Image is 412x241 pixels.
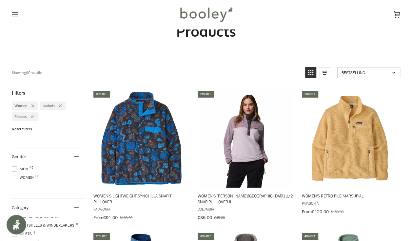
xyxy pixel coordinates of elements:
div: 20% off [302,91,318,98]
a: Women's Retro Pile Marsupial [301,90,399,217]
span: Jackets [43,103,55,109]
span: Category [12,205,29,211]
span: Gilets [12,231,34,237]
div: 30% off [198,233,214,240]
div: 20% off [198,91,214,98]
span: Women's Lightweight Synchilla Snap-T Pullover [93,193,189,205]
span: Bestselling [342,70,390,75]
span: Women's [PERSON_NAME][GEOGRAPHIC_DATA] 1/2 Snap Pull Over II [198,193,294,205]
span: 8 [33,231,35,234]
span: 45 [29,166,33,169]
span: Patagonia [93,206,189,212]
img: Patagonia Women's Retro Pile Marsupial Beeswax Tan - Booley Galway [301,90,399,188]
span: €120.00 [312,209,329,215]
img: Booley [177,5,235,24]
a: Women's Lightweight Synchilla Snap-T Pullover [92,90,190,223]
div: Remove filter: Women [28,103,34,109]
span: Reset filters [12,126,32,132]
img: Patagonia Women's Lightweight Synchilla Snap-T Pullover Across Oceans / Pitch Blue - Booley Galway [92,90,190,188]
iframe: Button to open loyalty program pop-up [7,215,26,234]
div: Remove filter: Jackets [55,103,62,109]
div: Showing results [12,67,42,78]
span: Gender [12,154,26,160]
div: Remove filter: Fleeces [27,114,33,120]
span: Patagonia [302,200,398,206]
span: €45.00 [214,215,225,220]
span: €130.00 [120,215,132,220]
span: €150.00 [331,209,343,214]
span: Softshells & Windbreakers [12,222,76,228]
span: Women [12,175,36,180]
a: Sort options [337,67,400,78]
span: €91.00 [103,214,118,221]
div: 20% off [93,233,110,240]
a: View grid mode [305,67,316,78]
h1: Products [12,22,400,40]
b: 60 [26,70,30,75]
span: Men [12,166,30,172]
span: Women [14,103,28,109]
div: 40% off [302,233,318,240]
div: 30% off [93,91,110,98]
a: View list mode [319,67,330,78]
span: From [93,214,103,221]
a: Women's Benton Springs 1/2 Snap Pull Over II [197,90,295,223]
span: 8 [76,222,78,226]
span: From [302,209,312,215]
span: Filters [12,90,25,96]
span: Columbia [198,206,294,212]
span: Fleeces [14,114,27,120]
span: €36.00 [198,214,212,221]
span: 60 [35,175,39,178]
li: Reset filters [12,126,84,132]
span: Women's Retro Pile Marsupial [302,193,398,199]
